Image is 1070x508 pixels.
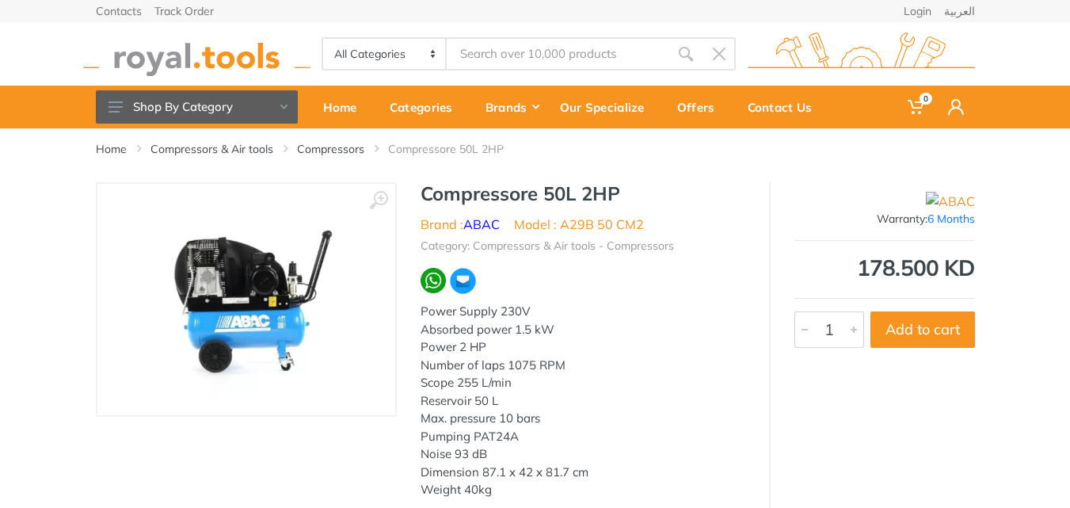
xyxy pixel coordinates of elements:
[666,86,737,128] a: Offers
[83,32,310,76] img: royal.tools Logo
[312,90,379,124] div: Home
[447,37,668,71] input: Site search
[379,86,474,128] a: Categories
[421,410,745,428] div: Max. pressure 10 bars
[421,374,745,392] div: Scope 255 L/min
[794,211,975,227] div: Warranty:
[312,86,379,128] a: Home
[421,303,745,321] div: Power Supply 230V
[96,6,142,17] a: Contacts
[449,267,477,295] img: ma.webp
[944,6,975,17] a: العربية
[920,93,932,105] span: 0
[421,338,745,357] div: Power 2 HP
[549,90,666,124] div: Our Specialize
[421,238,674,254] li: Category: Compressors & Air tools - Compressors
[927,212,975,226] span: 6 Months
[379,90,474,124] div: Categories
[96,90,298,124] button: Shop By Category
[549,86,666,128] a: Our Specialize
[421,215,500,234] li: Brand :
[897,86,937,128] a: 0
[421,464,745,482] div: Dimension 87.1 x 42 x 81.7 cm
[421,392,745,411] div: Reservoir 50 L
[421,268,446,293] img: wa.webp
[926,192,975,211] img: ABAC
[421,445,745,464] div: Noise 93 dB
[794,257,975,279] div: 178.500 KD
[737,86,834,128] a: Contact Us
[421,481,745,499] div: Weight 40kg
[147,200,346,399] img: Royal Tools - Compressore 50L 2HP
[421,428,745,446] div: Pumping PAT24A
[154,6,214,17] a: Track Order
[737,90,834,124] div: Contact Us
[323,39,447,69] select: Category
[421,182,745,205] h1: Compressore 50L 2HP
[748,32,975,76] img: royal.tools Logo
[388,141,527,157] li: Compressore 50L 2HP
[666,90,737,124] div: Offers
[421,357,745,375] div: Number of laps 1075 RPM
[463,216,500,232] a: ABAC
[904,6,931,17] a: Login
[96,141,127,157] a: Home
[474,90,549,124] div: Brands
[870,311,975,348] button: Add to cart
[96,141,975,157] nav: breadcrumb
[421,321,745,339] div: Absorbed power 1.5 kW
[150,141,273,157] a: Compressors & Air tools
[297,141,364,157] a: Compressors
[514,215,644,234] li: Model : A29B 50 CM2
